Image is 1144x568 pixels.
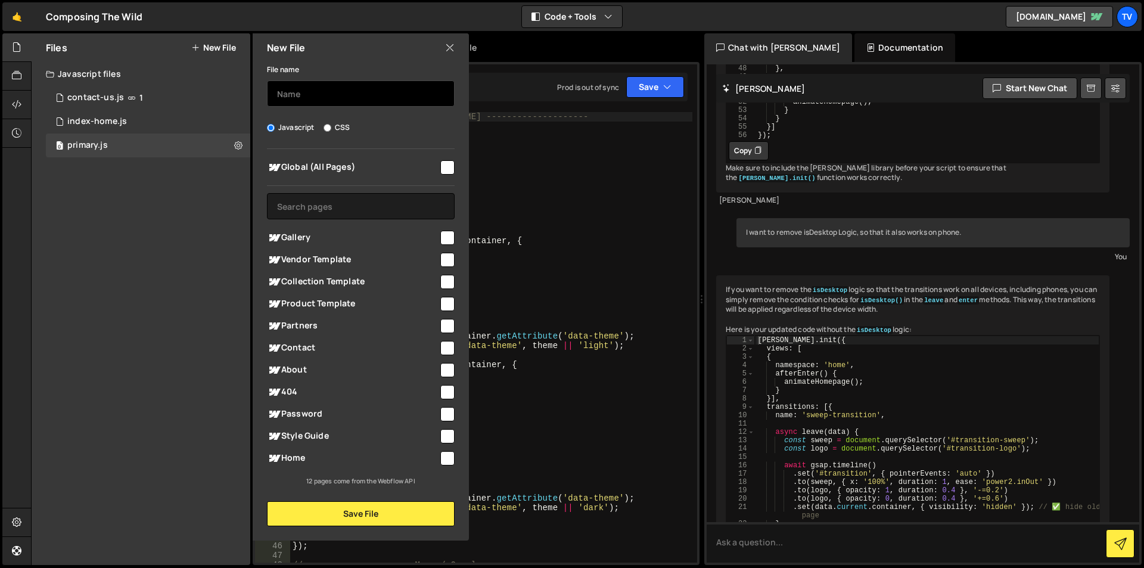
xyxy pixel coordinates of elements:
[727,495,754,503] div: 20
[46,86,250,110] div: 15558/41560.js
[46,41,67,54] h2: Files
[727,114,754,123] div: 54
[267,231,439,245] span: Gallery
[719,195,1106,206] div: [PERSON_NAME]
[727,411,754,420] div: 10
[727,428,754,436] div: 12
[727,73,754,81] div: 49
[267,64,299,76] label: File name
[727,344,754,353] div: 2
[727,403,754,411] div: 9
[859,296,904,305] code: isDesktop()
[1006,6,1113,27] a: [DOMAIN_NAME]
[727,461,754,470] div: 16
[324,122,350,134] label: CSS
[46,110,250,134] div: 15558/41188.js
[923,296,944,305] code: leave
[67,116,127,127] div: index-home.js
[727,436,754,445] div: 13
[267,501,455,526] button: Save File
[727,445,754,453] div: 14
[267,41,305,54] h2: New File
[736,218,1130,247] div: I want to remove isDesktop Logic, so that it also works on phone.
[267,297,439,311] span: Product Template
[729,141,769,160] button: Copy
[727,478,754,486] div: 18
[727,64,754,73] div: 48
[727,378,754,386] div: 6
[139,93,143,103] span: 1
[267,341,439,355] span: Contact
[704,33,852,62] div: Chat with [PERSON_NAME]
[267,363,439,377] span: About
[306,477,415,485] small: 12 pages come from the Webflow API
[727,123,754,131] div: 55
[267,160,439,175] span: Global (All Pages)
[727,386,754,395] div: 7
[267,80,455,107] input: Name
[32,62,250,86] div: Javascript files
[267,319,439,333] span: Partners
[727,361,754,370] div: 4
[46,134,250,157] div: 15558/41212.js
[727,503,754,520] div: 21
[1117,6,1138,27] a: TV
[737,174,816,182] code: [PERSON_NAME].init()
[522,6,622,27] button: Code + Tools
[727,486,754,495] div: 19
[626,76,684,98] button: Save
[727,395,754,403] div: 8
[255,541,290,551] div: 46
[727,131,754,139] div: 56
[958,296,979,305] code: enter
[267,253,439,267] span: Vendor Template
[727,370,754,378] div: 5
[267,429,439,443] span: Style Guide
[267,385,439,399] span: 404
[739,250,1127,263] div: You
[722,83,805,94] h2: [PERSON_NAME]
[67,140,108,151] div: primary.js
[56,142,63,151] span: 0
[727,520,754,528] div: 22
[854,33,955,62] div: Documentation
[267,122,315,134] label: Javascript
[983,77,1077,99] button: Start new chat
[267,275,439,289] span: Collection Template
[46,10,142,24] div: Composing The Wild
[727,336,754,344] div: 1
[856,326,893,334] code: isDesktop
[727,470,754,478] div: 17
[267,451,439,465] span: Home
[267,407,439,421] span: Password
[267,193,455,219] input: Search pages
[255,551,290,560] div: 47
[727,106,754,114] div: 53
[727,453,754,461] div: 15
[727,420,754,428] div: 11
[191,43,236,52] button: New File
[557,82,619,92] div: Prod is out of sync
[324,124,331,132] input: CSS
[267,124,275,132] input: Javascript
[812,286,848,294] code: isDesktop
[67,92,124,103] div: contact-us.js
[2,2,32,31] a: 🤙
[727,353,754,361] div: 3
